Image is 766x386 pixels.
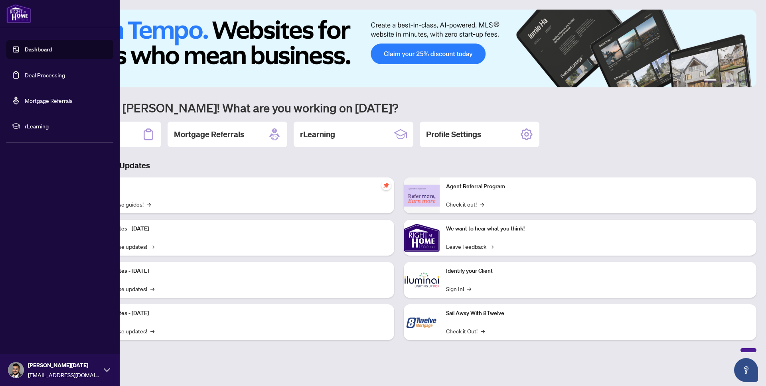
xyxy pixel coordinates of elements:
[426,129,481,140] h2: Profile Settings
[732,79,736,83] button: 4
[480,200,484,209] span: →
[745,79,748,83] button: 6
[28,370,100,379] span: [EMAIL_ADDRESS][DOMAIN_NAME]
[150,242,154,251] span: →
[404,304,440,340] img: Sail Away With 8Twelve
[404,262,440,298] img: Identify your Client
[25,46,52,53] a: Dashboard
[84,182,388,191] p: Self-Help
[404,220,440,256] img: We want to hear what you think!
[25,97,73,104] a: Mortgage Referrals
[84,267,388,276] p: Platform Updates - [DATE]
[720,79,723,83] button: 2
[446,284,471,293] a: Sign In!→
[734,358,758,382] button: Open asap
[704,79,717,83] button: 1
[446,200,484,209] a: Check it out!→
[739,79,742,83] button: 5
[481,327,485,335] span: →
[404,185,440,207] img: Agent Referral Program
[25,122,108,130] span: rLearning
[446,267,750,276] p: Identify your Client
[84,309,388,318] p: Platform Updates - [DATE]
[8,362,24,378] img: Profile Icon
[150,284,154,293] span: →
[25,71,65,79] a: Deal Processing
[84,225,388,233] p: Platform Updates - [DATE]
[446,242,494,251] a: Leave Feedback→
[446,327,485,335] a: Check it Out!→
[41,100,756,115] h1: Welcome back [PERSON_NAME]! What are you working on [DATE]?
[147,200,151,209] span: →
[467,284,471,293] span: →
[41,160,756,171] h3: Brokerage & Industry Updates
[490,242,494,251] span: →
[726,79,729,83] button: 3
[28,361,100,370] span: [PERSON_NAME][DATE]
[446,182,750,191] p: Agent Referral Program
[300,129,335,140] h2: rLearning
[446,309,750,318] p: Sail Away With 8Twelve
[174,129,244,140] h2: Mortgage Referrals
[446,225,750,233] p: We want to hear what you think!
[150,327,154,335] span: →
[6,4,31,23] img: logo
[381,181,391,190] span: pushpin
[41,10,756,87] img: Slide 0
